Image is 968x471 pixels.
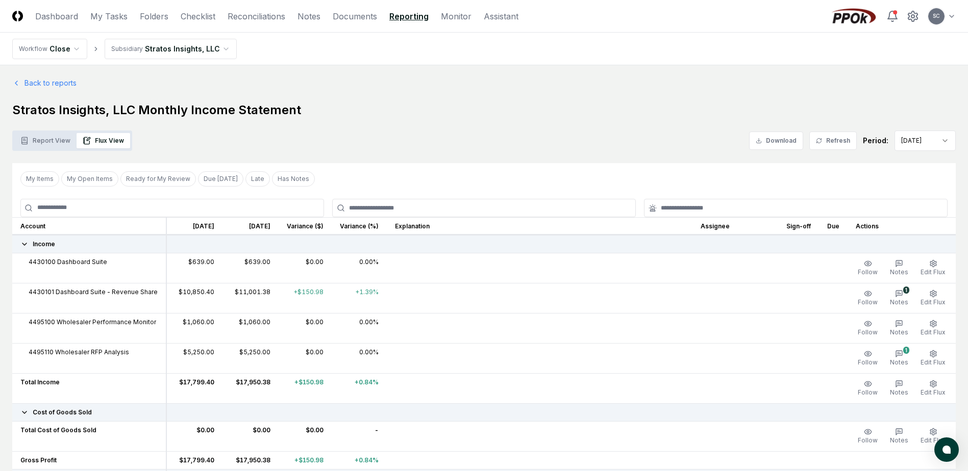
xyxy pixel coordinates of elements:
span: Follow [858,268,878,276]
td: $1,060.00 [222,313,279,343]
button: SC [927,7,946,25]
span: Gross Profit [20,456,57,465]
th: Due [819,217,848,235]
td: +$150.98 [279,451,332,469]
span: 4495110 Wholesaler RFP Analysis [29,348,129,357]
span: Follow [858,436,878,444]
span: Edit Flux [921,328,946,336]
th: Assignee [692,217,778,235]
button: Download [749,132,803,150]
td: 0.00% [332,253,387,283]
button: Follow [856,287,880,309]
td: $17,950.38 [222,373,279,403]
button: Flux View [77,133,130,148]
td: $0.00 [222,421,279,451]
span: Income [33,240,55,249]
button: Follow [856,378,880,399]
a: Reconciliations [228,10,285,22]
span: Notes [890,436,908,444]
td: $0.00 [279,313,332,343]
button: Edit Flux [919,257,948,279]
td: $0.00 [166,421,222,451]
div: 1 [903,347,909,354]
span: Edit Flux [921,358,946,366]
a: Notes [297,10,320,22]
h1: Stratos Insights, LLC Monthly Income Statement [12,102,956,118]
th: Actions [848,217,956,235]
div: Workflow [19,44,47,54]
span: Total Income [20,378,60,387]
span: Cost of Goods Sold [33,408,92,417]
span: Follow [858,328,878,336]
span: Edit Flux [921,436,946,444]
button: Notes [888,426,910,447]
span: Notes [890,358,908,366]
span: Total Cost of Goods Sold [20,426,96,435]
th: Variance (%) [332,217,387,235]
button: 1Notes [888,287,910,309]
td: $1,060.00 [166,313,222,343]
span: SC [933,12,940,20]
button: Follow [856,257,880,279]
td: +$150.98 [279,373,332,403]
th: Sign-off [778,217,819,235]
td: $5,250.00 [222,343,279,373]
td: - [332,421,387,451]
a: Reporting [389,10,429,22]
span: Follow [858,388,878,396]
img: PPOk logo [829,8,878,24]
a: Back to reports [12,77,77,88]
td: +$150.98 [279,283,332,313]
button: Follow [856,348,880,369]
button: Follow [856,426,880,447]
span: Edit Flux [921,268,946,276]
span: Follow [858,298,878,306]
td: $639.00 [222,253,279,283]
td: $17,950.38 [222,451,279,469]
button: 1Notes [888,348,910,369]
th: Explanation [387,217,692,235]
td: $11,001.38 [222,283,279,313]
th: Variance ($) [279,217,332,235]
button: Edit Flux [919,318,948,339]
span: Notes [890,268,908,276]
button: Late [245,171,270,187]
span: 4495100 Wholesaler Performance Monitor [29,318,156,327]
th: [DATE] [222,217,279,235]
span: Notes [890,388,908,396]
button: Edit Flux [919,426,948,447]
th: [DATE] [166,217,222,235]
button: Has Notes [272,171,315,187]
button: Follow [856,318,880,339]
button: Refresh [809,132,857,150]
button: atlas-launcher [934,437,959,462]
td: $17,799.40 [166,373,222,403]
a: Folders [140,10,168,22]
td: $0.00 [279,421,332,451]
div: 1 [903,286,909,294]
span: Follow [858,358,878,366]
td: $639.00 [166,253,222,283]
span: Notes [890,328,908,336]
td: $0.00 [279,343,332,373]
a: Assistant [484,10,518,22]
button: Notes [888,378,910,399]
td: 0.00% [332,313,387,343]
div: Period: [863,135,888,146]
button: Ready for My Review [120,171,196,187]
td: $5,250.00 [166,343,222,373]
td: $0.00 [279,253,332,283]
td: +1.39% [332,283,387,313]
span: 4430100 Dashboard Suite [29,257,107,267]
button: My Items [20,171,59,187]
td: +0.84% [332,451,387,469]
span: Edit Flux [921,388,946,396]
button: Report View [14,133,77,148]
span: Notes [890,298,908,306]
div: Subsidiary [111,44,143,54]
button: Notes [888,318,910,339]
span: 4430101 Dashboard Suite - Revenue Share [29,287,158,297]
button: Due Today [198,171,243,187]
th: Account [12,217,166,235]
nav: breadcrumb [12,39,237,59]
